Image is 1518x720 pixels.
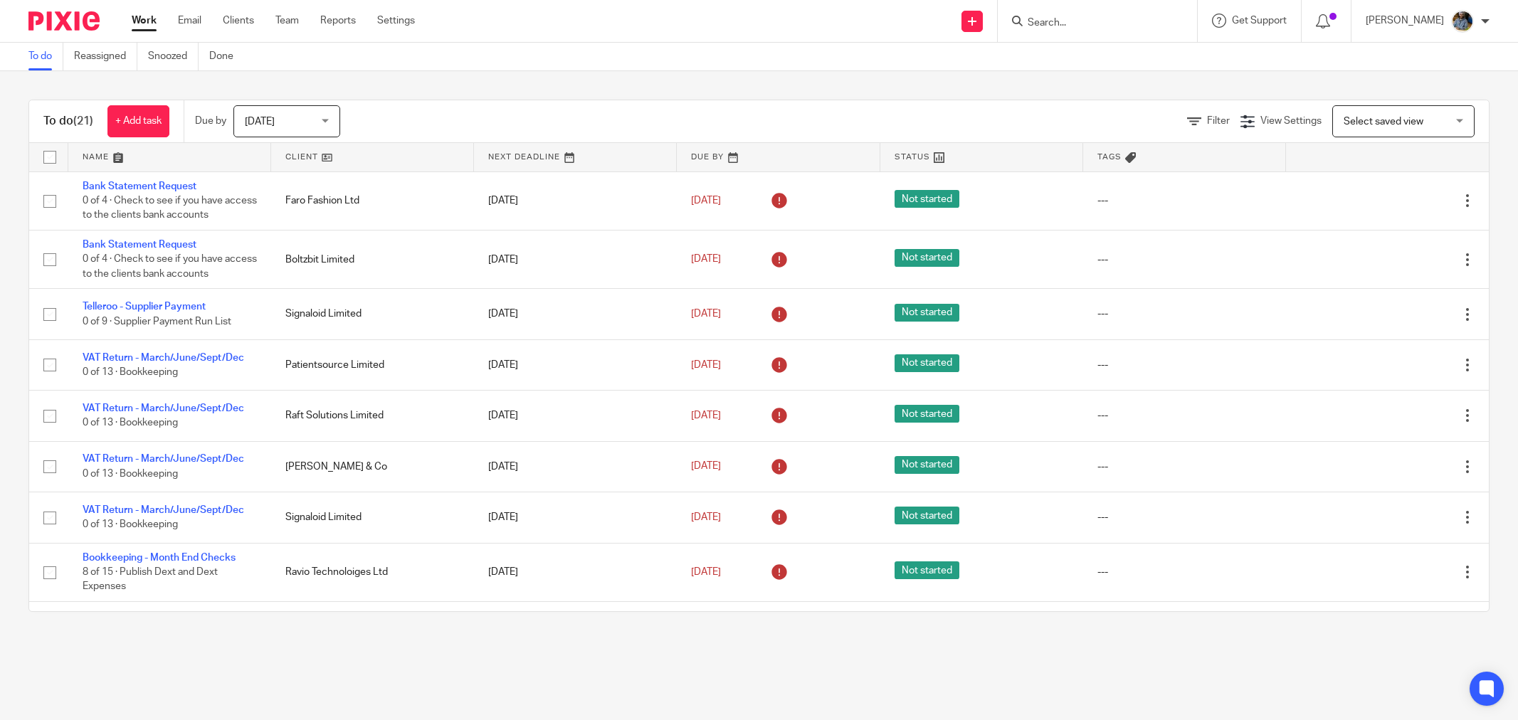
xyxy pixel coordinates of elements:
span: Tags [1097,153,1122,161]
td: Signaloid Limited [271,289,474,339]
td: [DATE] [474,339,677,390]
span: Not started [895,304,959,322]
input: Search [1026,17,1154,30]
a: VAT Return - March/June/Sept/Dec [83,403,244,413]
a: Email [178,14,201,28]
div: --- [1097,358,1272,372]
a: Team [275,14,299,28]
td: Raft Solutions Limited [271,391,474,441]
span: 8 of 15 · Publish Dext and Dext Expenses [83,567,218,592]
span: 0 of 13 · Bookkeeping [83,469,178,479]
a: VAT Return - March/June/Sept/Dec [83,505,244,515]
span: Not started [895,561,959,579]
h1: To do [43,114,93,129]
a: To do [28,43,63,70]
td: Direct Milk Supplies Ltd [271,602,474,660]
p: Due by [195,114,226,128]
span: [DATE] [691,309,721,319]
span: [DATE] [691,196,721,206]
td: Ravio Technoloiges Ltd [271,543,474,601]
p: [PERSON_NAME] [1366,14,1444,28]
a: + Add task [107,105,169,137]
span: Not started [895,354,959,372]
span: 0 of 9 · Supplier Payment Run List [83,317,231,327]
img: Jaskaran%20Singh.jpeg [1451,10,1474,33]
td: Patientsource Limited [271,339,474,390]
span: Not started [895,405,959,423]
span: (21) [73,115,93,127]
a: Snoozed [148,43,199,70]
span: [DATE] [691,411,721,420]
span: Select saved view [1344,117,1423,127]
span: 0 of 13 · Bookkeeping [83,519,178,529]
a: Work [132,14,157,28]
a: Reassigned [74,43,137,70]
a: Done [209,43,244,70]
a: Bank Statement Request [83,181,196,191]
a: Settings [377,14,415,28]
span: Not started [895,190,959,208]
span: Not started [895,507,959,524]
div: --- [1097,194,1272,208]
a: Clients [223,14,254,28]
span: 0 of 4 · Check to see if you have access to the clients bank accounts [83,255,257,280]
span: 0 of 13 · Bookkeeping [83,418,178,428]
span: View Settings [1260,116,1322,126]
span: [DATE] [245,117,275,127]
span: 0 of 13 · Bookkeeping [83,367,178,377]
span: [DATE] [691,462,721,472]
div: --- [1097,408,1272,423]
div: --- [1097,460,1272,474]
td: [DATE] [474,391,677,441]
div: --- [1097,510,1272,524]
span: Not started [895,456,959,474]
div: --- [1097,253,1272,267]
span: [DATE] [691,255,721,265]
a: Bank Statement Request [83,240,196,250]
a: Telleroo - Supplier Payment [83,302,206,312]
span: [DATE] [691,360,721,370]
td: [DATE] [474,492,677,543]
td: Boltzbit Limited [271,230,474,288]
img: Pixie [28,11,100,31]
a: Reports [320,14,356,28]
td: [DATE] [474,171,677,230]
div: --- [1097,307,1272,321]
span: Get Support [1232,16,1287,26]
td: Signaloid Limited [271,492,474,543]
a: Bookkeeping - Month End Checks [83,553,236,563]
span: 0 of 4 · Check to see if you have access to the clients bank accounts [83,196,257,221]
a: VAT Return - March/June/Sept/Dec [83,353,244,363]
span: [DATE] [691,567,721,577]
div: --- [1097,565,1272,579]
td: [PERSON_NAME] & Co [271,441,474,492]
td: [DATE] [474,441,677,492]
span: Filter [1207,116,1230,126]
td: [DATE] [474,289,677,339]
span: [DATE] [691,512,721,522]
td: Faro Fashion Ltd [271,171,474,230]
a: VAT Return - March/June/Sept/Dec [83,454,244,464]
td: [DATE] [474,543,677,601]
td: [DATE] [474,602,677,660]
td: [DATE] [474,230,677,288]
span: Not started [895,249,959,267]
